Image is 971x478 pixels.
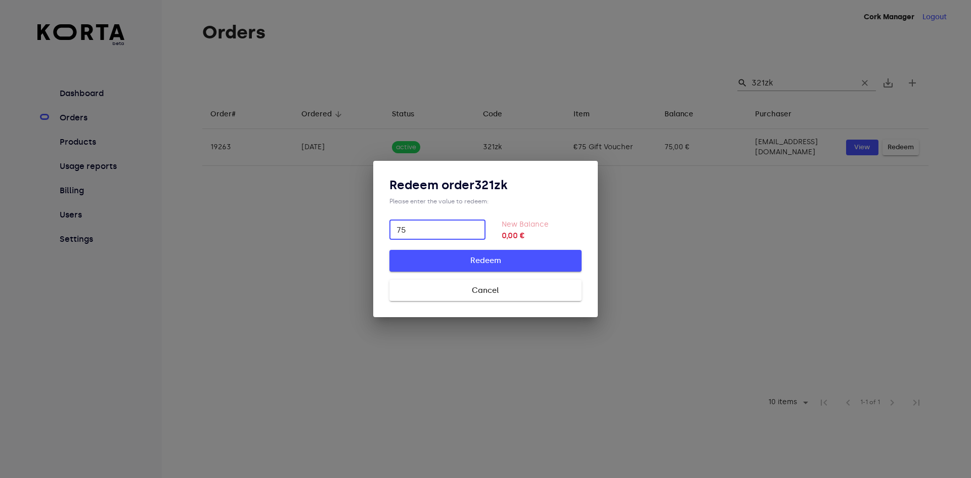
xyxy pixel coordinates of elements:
[389,250,582,271] button: Redeem
[389,177,582,193] h3: Redeem order 321zk
[389,280,582,301] button: Cancel
[502,220,549,229] label: New Balance
[502,230,582,242] strong: 0,00 €
[406,284,565,297] span: Cancel
[406,254,565,267] span: Redeem
[389,197,582,205] div: Please enter the value to redeem:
